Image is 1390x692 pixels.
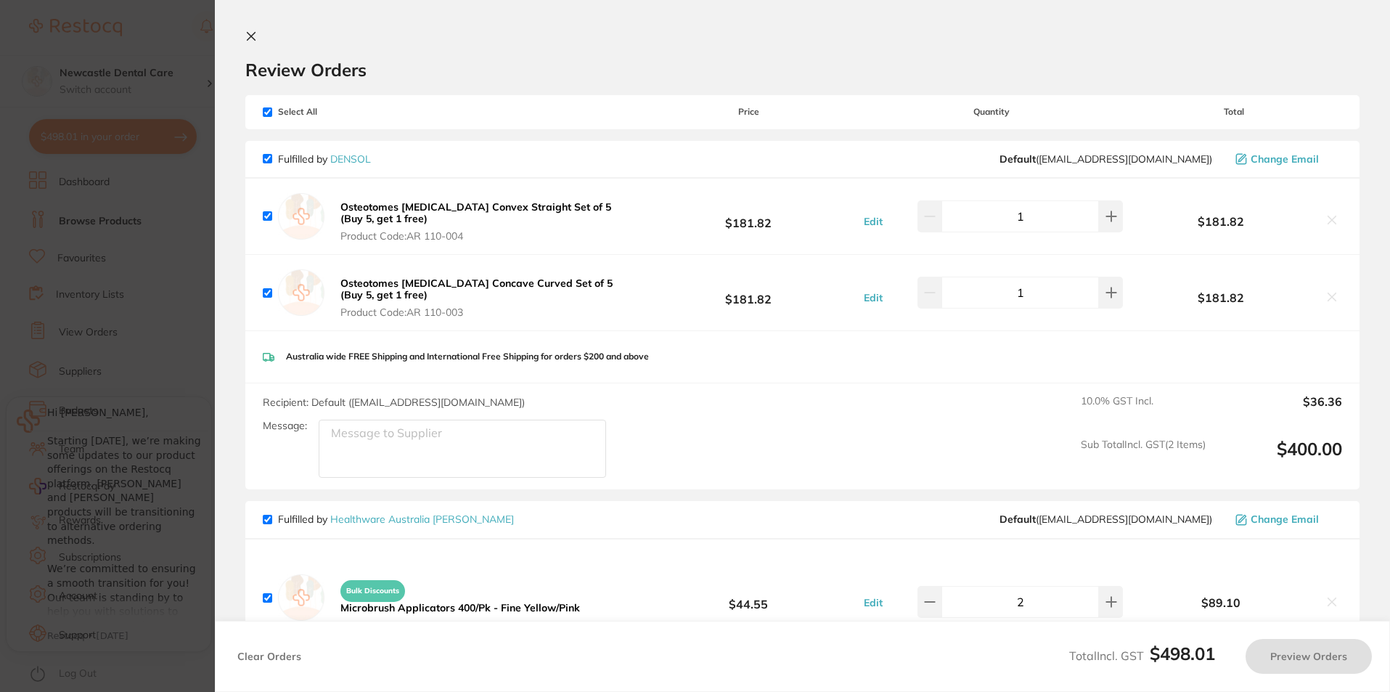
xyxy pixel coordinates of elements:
img: Profile image for Restocq [17,35,40,58]
span: sales@densol.com.au [999,153,1212,165]
p: Message from Restocq, sent 6d ago [47,255,201,268]
button: Edit [859,215,887,228]
a: DENSOL [330,152,371,166]
div: Hi [PERSON_NAME], ​ Starting [DATE], we’re making some updates to our product offerings on the Re... [47,31,201,444]
span: Total [1127,107,1342,117]
button: Edit [859,291,887,304]
span: Change Email [1251,153,1319,165]
b: Default [999,152,1036,166]
h2: Review Orders [245,59,1360,81]
b: $181.82 [640,280,856,306]
span: Product Code: AR 110-003 [340,306,636,318]
img: empty.jpg [278,269,324,316]
button: Change Email [1231,152,1342,166]
button: Osteotomes [MEDICAL_DATA] Concave Curved Set of 5 (Buy 5, get 1 free) Product Code:AR 110-003 [336,277,640,319]
b: $181.82 [1127,291,1316,304]
p: Australia wide FREE Shipping and International Free Shipping for orders $200 and above [286,351,649,362]
b: Osteotomes [MEDICAL_DATA] Concave Curved Set of 5 (Buy 5, get 1 free) [340,277,613,301]
p: Fulfilled by [278,153,371,165]
b: $181.82 [640,203,856,229]
button: Osteotomes [MEDICAL_DATA] Convex Straight Set of 5 (Buy 5, get 1 free) Product Code:AR 110-004 [336,200,640,243]
img: empty.jpg [278,193,324,240]
div: message notification from Restocq, 6d ago. Hi Sam, ​ Starting 11 August, we’re making some update... [6,22,212,277]
span: Select All [263,107,408,117]
b: Osteotomes [MEDICAL_DATA] Convex Straight Set of 5 (Buy 5, get 1 free) [340,200,611,225]
span: Product Code: AR 110-004 [340,230,636,242]
span: Quantity [857,107,1127,117]
b: $181.82 [1127,215,1316,228]
div: Message content [47,31,201,249]
span: Price [640,107,856,117]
